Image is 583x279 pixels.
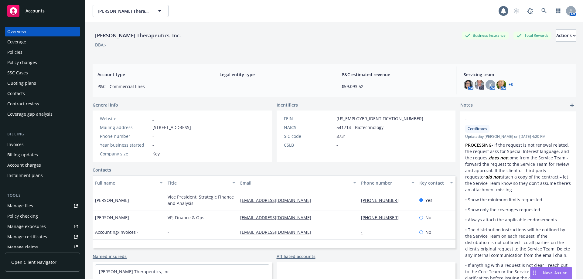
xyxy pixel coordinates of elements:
div: Tools [5,192,80,199]
span: Updated by [PERSON_NAME] on [DATE] 4:20 PM [465,134,571,139]
span: [PERSON_NAME] [95,214,129,221]
div: Coverage gap analysis [7,109,53,119]
a: Named insureds [93,253,127,260]
span: - [152,142,154,148]
a: [EMAIL_ADDRESS][DOMAIN_NAME] [240,215,316,220]
a: SSC Cases [5,68,80,78]
button: Nova Assist [530,267,572,279]
a: Accounts [5,2,80,19]
a: Manage files [5,201,80,211]
div: Overview [7,27,26,36]
a: Manage exposures [5,222,80,231]
div: Account charges [7,160,41,170]
p: • Always attach the applicable endorsements [465,216,571,223]
div: SIC code [284,133,334,139]
a: Coverage [5,37,80,47]
div: Billing updates [7,150,38,160]
span: [PERSON_NAME] [95,197,129,203]
a: Manage claims [5,242,80,252]
a: Invoices [5,140,80,149]
div: Mailing address [100,124,150,131]
div: Contract review [7,99,39,109]
a: - [152,116,154,121]
em: does not [489,155,507,161]
a: Start snowing [510,5,522,17]
span: Accounting/Invoices - [95,229,138,235]
a: Affiliated accounts [277,253,315,260]
img: photo [464,80,473,90]
div: NAICS [284,124,334,131]
div: Manage certificates [7,232,47,242]
div: Manage claims [7,242,38,252]
a: Contacts [5,89,80,98]
a: Search [538,5,550,17]
div: Year business started [100,142,150,148]
span: Legal entity type [220,71,327,78]
span: [PERSON_NAME] Therapeutics, Inc. [98,8,150,14]
span: Key [152,151,160,157]
span: P&C estimated revenue [342,71,449,78]
button: Title [165,175,238,190]
span: Notes [460,102,473,109]
div: Contacts [7,89,25,98]
span: - [152,133,154,139]
p: • If the request is not renewal related, the request asks for Special Interest language, and the ... [465,142,571,193]
a: Quoting plans [5,78,80,88]
img: photo [496,80,506,90]
button: Phone number [359,175,417,190]
span: Accounts [26,9,45,13]
button: Actions [556,29,576,42]
strong: PROCESSING [465,142,492,148]
span: [US_EMPLOYER_IDENTIFICATION_NUMBER] [336,115,423,122]
a: Manage certificates [5,232,80,242]
a: [PERSON_NAME] Therapeutics, Inc. [99,269,171,274]
a: add [568,102,576,109]
div: Email [240,180,349,186]
div: Website [100,115,150,122]
a: Account charges [5,160,80,170]
span: - [465,116,555,123]
span: 541714 - Biotechnology [336,124,384,131]
span: General info [93,102,118,108]
a: [EMAIL_ADDRESS][DOMAIN_NAME] [240,229,316,235]
div: Title [168,180,229,186]
div: Coverage [7,37,26,47]
a: +3 [509,83,513,87]
span: JC [489,82,493,88]
div: Full name [95,180,156,186]
button: [PERSON_NAME] Therapeutics, Inc. [93,5,169,17]
span: Servicing team [464,71,571,78]
div: [PERSON_NAME] Therapeutics, Inc. [93,32,183,39]
span: P&C - Commercial lines [97,83,205,90]
div: Manage exposures [7,222,46,231]
a: [PHONE_NUMBER] [361,215,404,220]
div: Key contact [419,180,446,186]
span: Account type [97,71,205,78]
a: Contacts [93,167,111,173]
button: Key contact [417,175,455,190]
div: CSLB [284,142,334,148]
span: $59,093.52 [342,83,449,90]
div: Billing [5,131,80,137]
span: - [168,229,169,235]
a: Contract review [5,99,80,109]
div: Policy checking [7,211,38,221]
p: • The distribution instructions will be outlined by the Service Team on each request. If the dist... [465,226,571,258]
p: • Show the minimum limits requested [465,196,571,203]
a: - [361,229,367,235]
a: Coverage gap analysis [5,109,80,119]
div: SSC Cases [7,68,28,78]
div: Business Insurance [462,32,509,39]
div: DBA: - [95,42,106,48]
div: Policy changes [7,58,37,67]
div: Manage files [7,201,33,211]
em: did not [485,174,500,180]
button: Email [238,175,359,190]
div: Installment plans [7,171,43,180]
a: Installment plans [5,171,80,180]
div: Phone number [100,133,150,139]
a: Policies [5,47,80,57]
div: FEIN [284,115,334,122]
div: Company size [100,151,150,157]
div: Actions [556,30,576,41]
